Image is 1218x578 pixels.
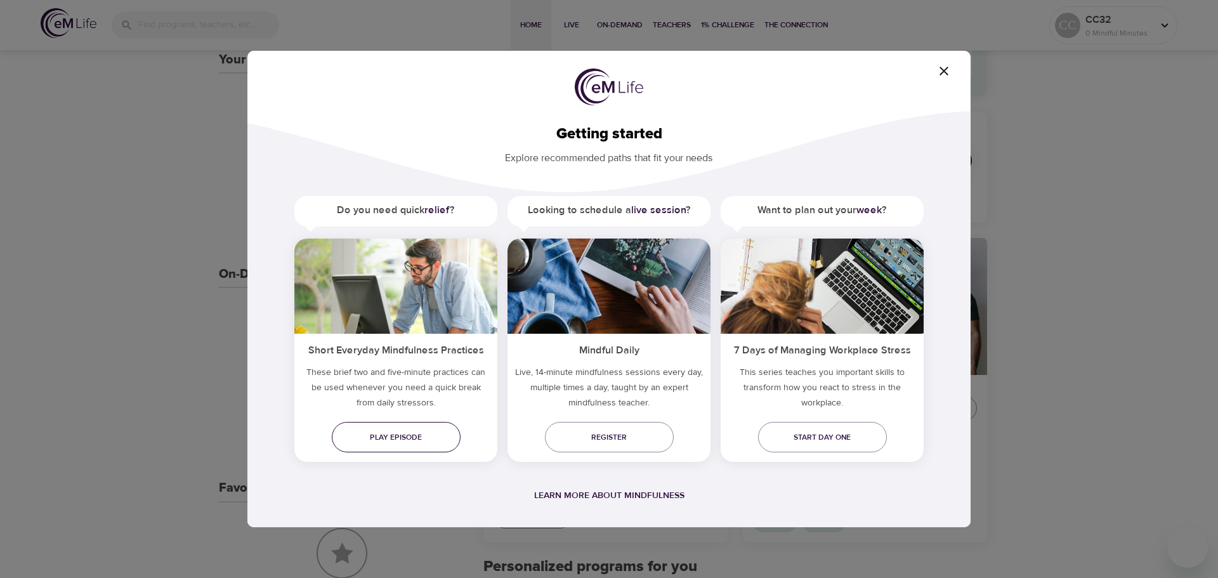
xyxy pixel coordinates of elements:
[721,239,924,334] img: ims
[294,196,497,225] h5: Do you need quick ?
[294,334,497,365] h5: Short Everyday Mindfulness Practices
[294,239,497,334] img: ims
[721,196,924,225] h5: Want to plan out your ?
[507,239,710,334] img: ims
[575,69,643,105] img: logo
[721,365,924,416] p: This series teaches you important skills to transform how you react to stress in the workplace.
[294,365,497,416] h5: These brief two and five-minute practices can be used whenever you need a quick break from daily ...
[332,422,461,452] a: Play episode
[507,334,710,365] h5: Mindful Daily
[555,431,664,444] span: Register
[268,143,950,166] p: Explore recommended paths that fit your needs
[507,365,710,416] p: Live, 14-minute mindfulness sessions every day, multiple times a day, taught by an expert mindful...
[631,204,686,216] a: live session
[342,431,450,444] span: Play episode
[721,334,924,365] h5: 7 Days of Managing Workplace Stress
[507,196,710,225] h5: Looking to schedule a ?
[424,204,450,216] a: relief
[534,490,684,501] a: Learn more about mindfulness
[268,125,950,143] h2: Getting started
[545,422,674,452] a: Register
[758,422,887,452] a: Start day one
[856,204,882,216] a: week
[768,431,877,444] span: Start day one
